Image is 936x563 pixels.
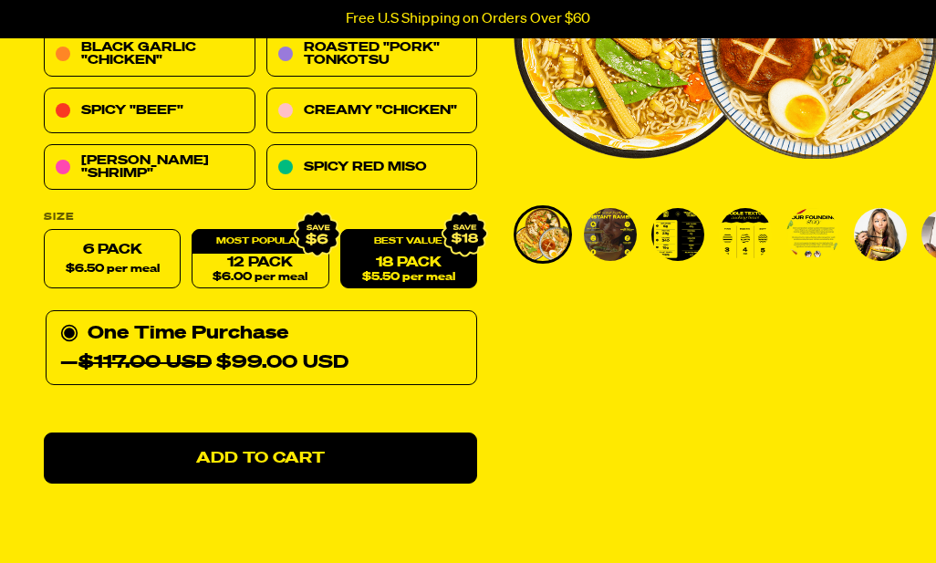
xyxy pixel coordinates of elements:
label: Size [44,213,477,223]
div: One Time Purchase [46,311,477,386]
a: 12 Pack$6.00 per meal [192,230,328,289]
label: 6 Pack [44,230,181,289]
li: Go to slide 6 [851,205,910,264]
img: Variety Vol. 2 [516,208,569,261]
iframe: Marketing Popup [9,478,197,554]
li: Go to slide 4 [716,205,775,264]
a: Spicy "Beef" [44,89,255,134]
img: Variety Vol. 2 [719,208,772,261]
a: 18 Pack$5.50 per meal [340,230,477,289]
img: Variety Vol. 2 [854,208,907,261]
span: Add to Cart [196,451,325,466]
del: $117.00 USD [78,354,212,372]
li: Go to slide 1 [514,205,572,264]
a: Add to Cart [44,433,477,485]
li: Go to slide 3 [649,205,707,264]
img: Variety Vol. 2 [786,208,839,261]
span: $5.50 per meal [362,272,455,284]
li: Go to slide 2 [581,205,640,264]
a: [PERSON_NAME] "Shrimp" [44,145,255,191]
img: Variety Vol. 2 [584,208,637,261]
li: Go to slide 5 [784,205,842,264]
img: Variety Vol. 2 [651,208,704,261]
span: $6.00 per meal [213,272,307,284]
a: Spicy Red Miso [266,145,478,191]
a: Roasted "Pork" Tonkotsu [266,32,478,78]
a: Creamy "Chicken" [266,89,478,134]
span: — $99.00 USD [60,349,348,378]
p: Free U.S Shipping on Orders Over $60 [346,11,590,27]
span: $6.50 per meal [66,264,160,276]
a: Black Garlic "Chicken" [44,32,255,78]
